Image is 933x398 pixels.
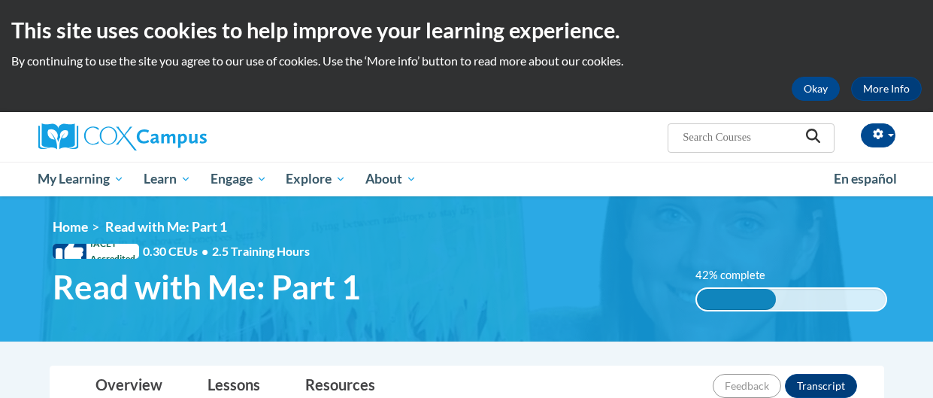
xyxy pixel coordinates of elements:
img: Cox Campus [38,123,207,150]
div: Main menu [27,162,907,196]
a: My Learning [29,162,135,196]
span: Engage [211,170,267,188]
a: Explore [276,162,356,196]
span: En español [834,171,897,187]
span: Explore [286,170,346,188]
span: About [365,170,417,188]
div: 42% complete [697,289,776,310]
span: IACET Accredited [53,244,139,259]
label: 42% complete [695,267,782,284]
span: Read with Me: Part 1 [53,267,361,307]
button: Okay [792,77,840,101]
button: Transcript [785,374,857,398]
span: Read with Me: Part 1 [105,219,227,235]
span: 2.5 Training Hours [212,244,310,258]
button: Search [801,128,824,147]
span: 0.30 CEUs [143,243,212,260]
input: Search Courses [681,128,801,146]
a: Learn [134,162,201,196]
button: Feedback [713,374,781,398]
button: Account Settings [861,123,895,147]
a: Home [53,219,88,235]
span: Learn [144,170,191,188]
p: By continuing to use the site you agree to our use of cookies. Use the ‘More info’ button to read... [11,53,922,69]
a: About [356,162,426,196]
a: More Info [851,77,922,101]
a: En español [824,163,907,195]
a: Engage [201,162,277,196]
h2: This site uses cookies to help improve your learning experience. [11,15,922,45]
span: • [201,244,208,258]
span: My Learning [38,170,124,188]
a: Cox Campus [38,123,309,150]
